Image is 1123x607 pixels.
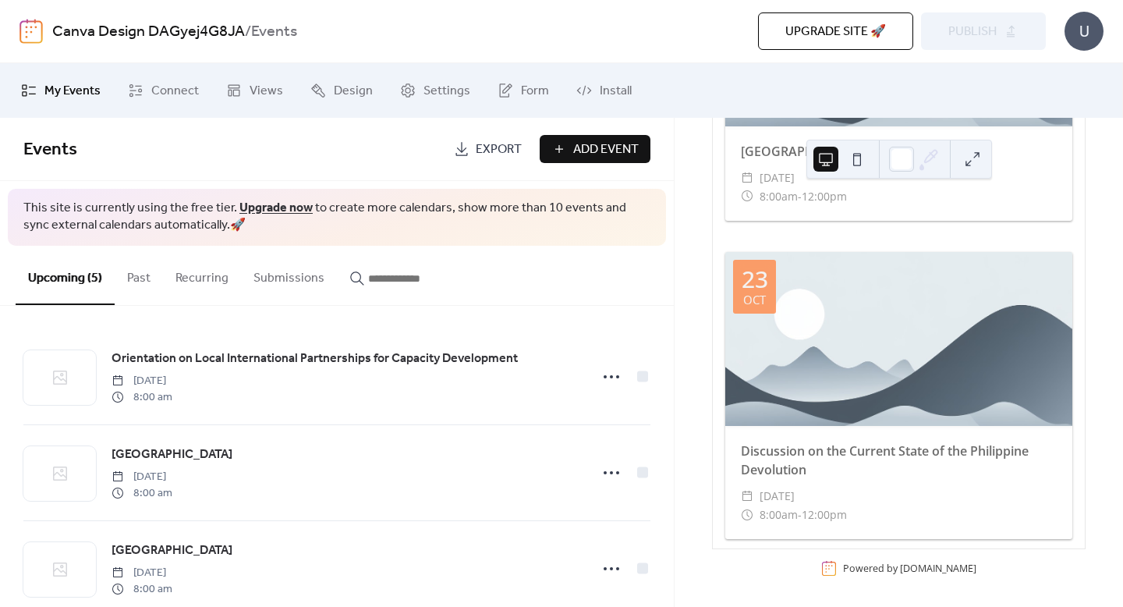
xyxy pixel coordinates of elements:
span: 12:00pm [802,187,847,206]
span: [DATE] [760,487,795,506]
span: [DATE] [760,169,795,187]
span: Orientation on Local International Partnerships for Capacity Development [112,350,518,368]
span: 8:00am [760,506,798,524]
div: Powered by [843,562,976,575]
a: Connect [116,69,211,112]
div: U [1065,12,1104,51]
span: Add Event [573,140,639,159]
button: Add Event [540,135,650,163]
a: Orientation on Local International Partnerships for Capacity Development [112,349,518,369]
div: ​ [741,487,753,506]
a: My Events [9,69,112,112]
div: ​ [741,169,753,187]
span: [GEOGRAPHIC_DATA] [112,541,232,560]
span: Install [600,82,632,101]
span: Connect [151,82,199,101]
span: Upgrade site 🚀 [785,23,886,41]
button: Upgrade site 🚀 [758,12,913,50]
a: Canva Design DAGyej4G8JA [52,17,245,47]
img: logo [19,19,43,44]
b: Events [251,17,297,47]
span: 8:00am [760,187,798,206]
span: 8:00 am [112,485,172,502]
span: 8:00 am [112,581,172,598]
span: This site is currently using the free tier. to create more calendars, show more than 10 events an... [23,200,650,235]
b: / [245,17,251,47]
a: Form [486,69,561,112]
div: ​ [741,506,753,524]
span: Settings [423,82,470,101]
span: Events [23,133,77,167]
span: Design [334,82,373,101]
a: Export [442,135,533,163]
button: Upcoming (5) [16,246,115,305]
button: Past [115,246,163,303]
span: [DATE] [112,373,172,389]
a: Upgrade now [239,196,313,220]
span: My Events [44,82,101,101]
button: Submissions [241,246,337,303]
span: Export [476,140,522,159]
a: Install [565,69,643,112]
a: Settings [388,69,482,112]
div: ​ [741,187,753,206]
span: [DATE] [112,565,172,581]
span: 8:00 am [112,389,172,406]
span: [GEOGRAPHIC_DATA] [112,445,232,464]
span: - [798,187,802,206]
button: Recurring [163,246,241,303]
div: Discussion on the Current State of the Philippine Devolution [725,442,1072,479]
span: 12:00pm [802,506,847,524]
div: Oct [743,294,766,306]
a: [GEOGRAPHIC_DATA] [112,445,232,465]
div: 23 [742,268,768,291]
a: Design [299,69,384,112]
a: [GEOGRAPHIC_DATA] [112,541,232,561]
span: Views [250,82,283,101]
span: Form [521,82,549,101]
div: [GEOGRAPHIC_DATA] [725,142,1072,161]
span: [DATE] [112,469,172,485]
a: Views [214,69,295,112]
span: - [798,506,802,524]
a: [DOMAIN_NAME] [900,562,976,575]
